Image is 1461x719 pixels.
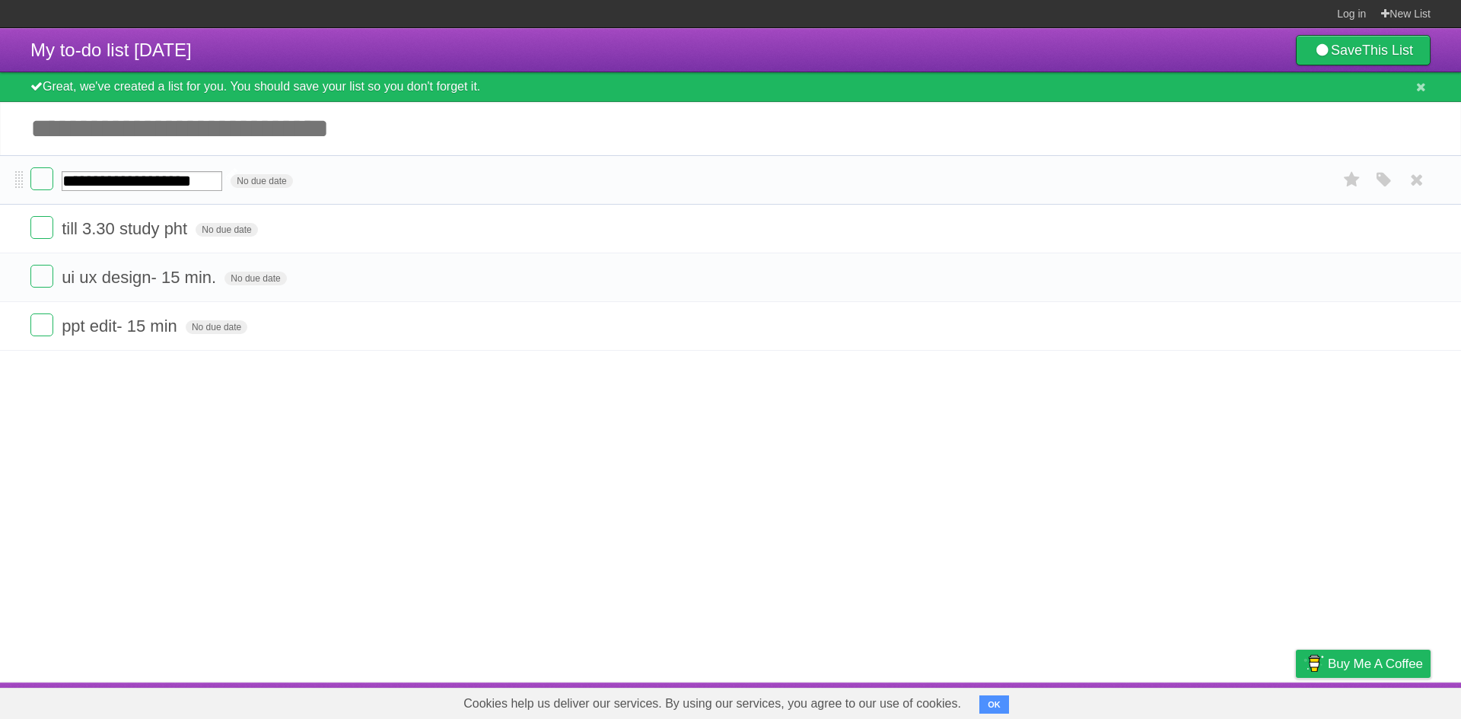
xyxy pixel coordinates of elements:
label: Done [30,167,53,190]
span: No due date [231,174,292,188]
span: Buy me a coffee [1328,651,1423,677]
span: No due date [186,320,247,334]
label: Done [30,313,53,336]
img: Buy me a coffee [1303,651,1324,676]
a: Buy me a coffee [1296,650,1431,678]
span: ppt edit- 15 min [62,317,181,336]
span: My to-do list [DATE] [30,40,192,60]
button: OK [979,695,1009,714]
a: Developers [1144,686,1205,715]
span: No due date [196,223,257,237]
span: ui ux design- 15 min. [62,268,220,287]
a: About [1093,686,1125,715]
span: No due date [224,272,286,285]
a: Privacy [1276,686,1316,715]
label: Done [30,216,53,239]
span: Cookies help us deliver our services. By using our services, you agree to our use of cookies. [448,689,976,719]
a: Suggest a feature [1335,686,1431,715]
a: Terms [1224,686,1258,715]
label: Done [30,265,53,288]
label: Star task [1338,167,1367,192]
a: SaveThis List [1296,35,1431,65]
b: This List [1362,43,1413,58]
span: till 3.30 study pht [62,219,191,238]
